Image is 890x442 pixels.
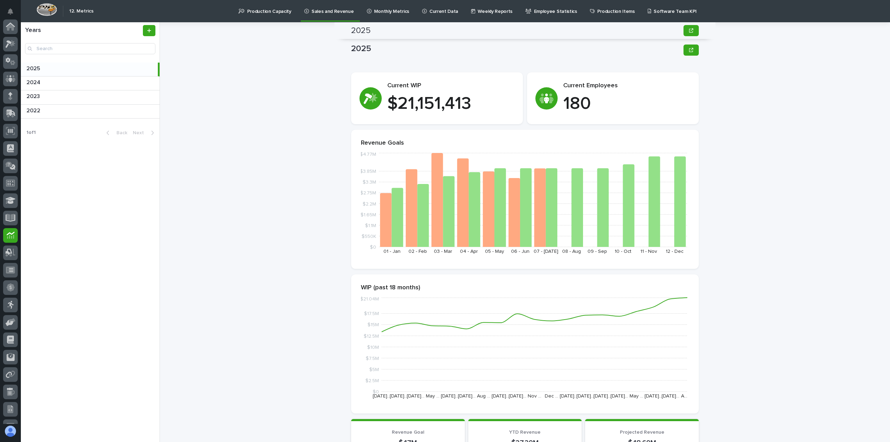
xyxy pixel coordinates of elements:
[37,3,57,16] img: Workspace Logo
[593,394,611,399] text: [DATE]…
[360,297,379,302] tspan: $21.04M
[365,223,376,228] tspan: $1.1M
[26,78,42,86] p: 2024
[640,249,657,254] text: 11 - Nov
[662,394,679,399] text: [DATE]…
[576,394,594,399] text: [DATE]…
[387,82,515,90] p: Current WIP
[407,394,424,399] text: [DATE]…
[563,82,690,90] p: Current Employees
[112,130,127,135] span: Back
[21,124,41,141] p: 1 of 1
[492,394,509,399] text: [DATE]…
[367,345,379,349] tspan: $10M
[610,394,628,399] text: [DATE]…
[373,389,379,394] tspan: $0
[408,249,427,254] text: 02 - Feb
[645,394,662,399] text: [DATE]…
[360,191,376,195] tspan: $2.75M
[360,152,376,157] tspan: $4.77M
[26,92,41,100] p: 2023
[361,212,376,217] tspan: $1.65M
[364,311,379,316] tspan: $17.5M
[383,249,400,254] text: 01 - Jan
[365,378,379,383] tspan: $2.5M
[630,394,643,399] text: May …
[485,249,504,254] text: 05 - May
[21,63,160,77] a: 20252025
[666,249,683,254] text: 12 - Dec
[364,333,379,338] tspan: $12.5M
[101,130,130,136] button: Back
[21,90,160,104] a: 20232023
[868,419,887,438] iframe: Open customer support
[534,249,558,254] text: 07 - [DATE]
[615,249,631,254] text: 10 - Oct
[351,26,371,36] h2: 2025
[69,8,94,14] h2: 12. Metrics
[477,394,490,399] text: Aug …
[3,424,18,439] button: users-avatar
[361,284,689,292] p: WIP (past 18 months)
[26,106,42,114] p: 2022
[426,394,439,399] text: May …
[367,322,379,327] tspan: $15M
[21,105,160,119] a: 20222022
[509,430,541,435] span: YTD Revenue
[441,394,459,399] text: [DATE]…
[363,180,376,185] tspan: $3.3M
[21,77,160,90] a: 20242024
[373,394,390,399] text: [DATE]…
[370,245,376,250] tspan: $0
[26,64,41,72] p: 2025
[130,130,160,136] button: Next
[363,201,376,206] tspan: $2.2M
[509,394,526,399] text: [DATE]…
[562,249,581,254] text: 08 - Aug
[620,430,664,435] span: Projected Revenue
[361,139,689,147] p: Revenue Goals
[369,367,379,372] tspan: $5M
[390,394,407,399] text: [DATE]…
[387,94,515,114] p: $ 21,151,413
[458,394,476,399] text: [DATE]…
[366,356,379,361] tspan: $7.5M
[528,394,541,399] text: Nov …
[563,94,690,114] p: 180
[460,249,478,254] text: 04 - Apr
[362,234,376,239] tspan: $550K
[3,4,18,19] button: Notifications
[360,169,376,174] tspan: $3.85M
[351,44,681,54] p: 2025
[25,27,141,34] h1: Years
[9,8,18,19] div: Notifications
[133,130,148,135] span: Next
[545,394,558,399] text: Dec …
[560,394,577,399] text: [DATE]…
[511,249,529,254] text: 06 - Jun
[681,394,687,399] text: A…
[434,249,452,254] text: 03 - Mar
[25,43,155,54] input: Search
[588,249,607,254] text: 09 - Sep
[392,430,424,435] span: Revenue Goal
